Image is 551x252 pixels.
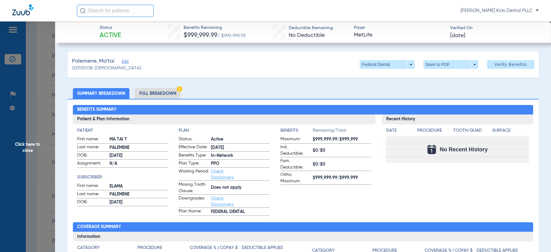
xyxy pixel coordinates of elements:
[109,199,168,206] span: [DATE]
[280,172,311,184] span: Ortho Maximum:
[217,33,246,38] span: / $999,999.99
[135,88,180,99] li: Full Breakdown
[423,60,478,69] button: Save to PDF
[109,136,168,143] span: MA TAI T
[211,209,269,215] span: FEDERAL DENTAL
[386,127,412,136] app-breakdown-title: Date
[211,169,233,180] a: Check Disclaimers
[179,144,209,151] span: Effective Date:
[184,32,217,39] span: $999,999.99
[72,65,141,72] span: (22111) DOB: [DEMOGRAPHIC_DATA]
[487,60,534,69] button: Verify Benefits
[417,127,451,136] app-breakdown-title: Procedure
[184,25,246,31] span: Benefits Remaining
[77,183,107,190] span: First name:
[100,31,121,40] span: Active
[109,153,168,159] span: [DATE]
[179,168,209,180] span: Waiting Period:
[520,223,551,252] iframe: Chat Widget
[280,158,311,171] span: Fam. Deductible:
[386,127,412,134] h4: Date
[77,174,168,180] h4: Subscriber
[179,160,209,168] span: Plan Type:
[109,183,168,190] span: ELAMA
[77,199,107,206] span: DOB:
[177,86,182,92] img: Hazard
[313,127,371,136] span: Remaining/Total
[280,127,313,134] h4: Benefits
[313,161,371,168] span: $0/$0
[242,245,283,251] h4: Deductible Applies
[289,25,333,31] span: Deductible Remaining
[72,57,114,65] span: Palemene, Ma'tai
[100,25,121,31] span: Status
[77,5,154,17] input: Search for patients
[77,245,100,251] h4: Category
[280,144,311,157] span: Ind. Deductible:
[492,127,529,134] h4: Surface
[450,25,541,31] span: Verified On
[313,175,371,181] span: $999,999.99/$999,999
[77,127,168,134] h4: Patient
[73,232,533,242] h3: Information
[73,88,129,99] li: Summary Breakdown
[494,62,527,67] span: Verify Benefits
[211,184,269,191] span: Does not apply
[313,136,371,143] span: $999,999.99/$999,999
[77,152,107,160] span: DOB:
[382,114,533,124] h3: Recent History
[211,153,269,159] span: In-Network
[360,60,415,69] button: Federal Dental
[73,222,533,232] h2: Coverage Summary
[73,105,533,115] h2: Benefits Summary
[417,127,451,134] h4: Procedure
[179,208,209,215] span: Plan Name:
[77,144,107,151] span: Last name:
[122,59,127,65] span: Edit
[440,146,488,153] span: No Recent History
[354,25,445,31] span: Payer
[77,136,107,143] span: First name:
[450,32,465,40] span: [DATE]
[109,161,168,167] span: N/A
[77,191,107,198] span: Last name:
[211,161,269,167] span: PPO
[109,191,168,198] span: PALEMENE
[77,160,107,168] span: Assignment:
[492,127,529,136] app-breakdown-title: Surface
[137,245,162,251] h4: Procedure
[12,5,34,15] img: Zuub Logo
[80,8,85,14] img: Search Icon
[427,145,436,154] img: Calendar
[73,114,375,124] h3: Patient & Plan Information
[211,136,269,143] span: Active
[289,33,325,38] span: No Deductible
[453,127,490,134] h4: Tooth/Quad
[313,147,371,154] span: $0/$0
[461,8,539,14] span: [PERSON_NAME] Kids Dental PLLC
[179,136,209,143] span: Status:
[453,127,490,136] app-breakdown-title: Tooth/Quad
[190,245,238,251] h4: Coverage % | Copay $
[179,127,269,134] h4: Plan
[280,127,313,136] app-breakdown-title: Benefits
[211,196,233,207] a: Check Disclaimers
[179,152,209,160] span: Benefits Type:
[280,136,311,143] span: Maximum:
[109,145,168,151] span: PALEMENE
[179,181,209,194] span: Missing Tooth Clause:
[354,31,445,39] span: MetLife
[211,145,269,151] span: [DATE]
[179,195,209,207] span: Downgrades:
